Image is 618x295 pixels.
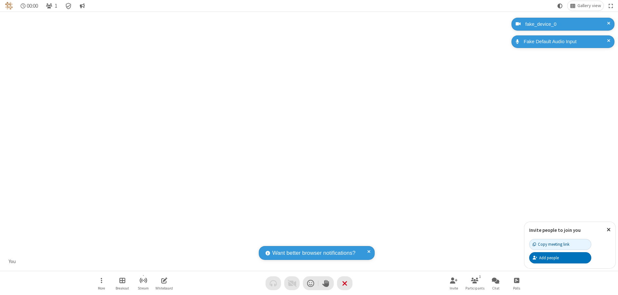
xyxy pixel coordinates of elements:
[529,239,591,250] button: Copy meeting link
[529,227,581,233] label: Invite people to join you
[62,1,75,11] div: Meeting details Encryption enabled
[465,274,484,292] button: Open participant list
[18,1,41,11] div: Timer
[116,286,129,290] span: Breakout
[27,3,38,9] span: 00:00
[486,274,505,292] button: Open chat
[43,1,60,11] button: Open participant list
[555,1,565,11] button: Using system theme
[77,1,87,11] button: Conversation
[602,222,615,238] button: Close popover
[465,286,484,290] span: Participants
[98,286,105,290] span: More
[606,1,616,11] button: Fullscreen
[318,276,334,290] button: Raise hand
[533,241,569,247] div: Copy meeting link
[337,276,352,290] button: End or leave meeting
[567,1,604,11] button: Change layout
[284,276,300,290] button: Video
[155,286,173,290] span: Whiteboard
[577,3,601,8] span: Gallery view
[523,21,610,28] div: fake_device_0
[55,3,57,9] span: 1
[5,2,13,10] img: QA Selenium DO NOT DELETE OR CHANGE
[113,274,132,292] button: Manage Breakout Rooms
[444,274,464,292] button: Invite participants (⌘+Shift+I)
[477,274,483,280] div: 1
[134,274,153,292] button: Start streaming
[272,249,355,257] span: Want better browser notifications?
[507,274,526,292] button: Open poll
[154,274,174,292] button: Open shared whiteboard
[303,276,318,290] button: Send a reaction
[450,286,458,290] span: Invite
[513,286,520,290] span: Polls
[6,258,18,265] div: You
[92,274,111,292] button: Open menu
[138,286,149,290] span: Stream
[492,286,500,290] span: Chat
[529,252,591,263] button: Add people
[266,276,281,290] button: Audio problem - check your Internet connection or call by phone
[521,38,610,45] div: Fake Default Audio Input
